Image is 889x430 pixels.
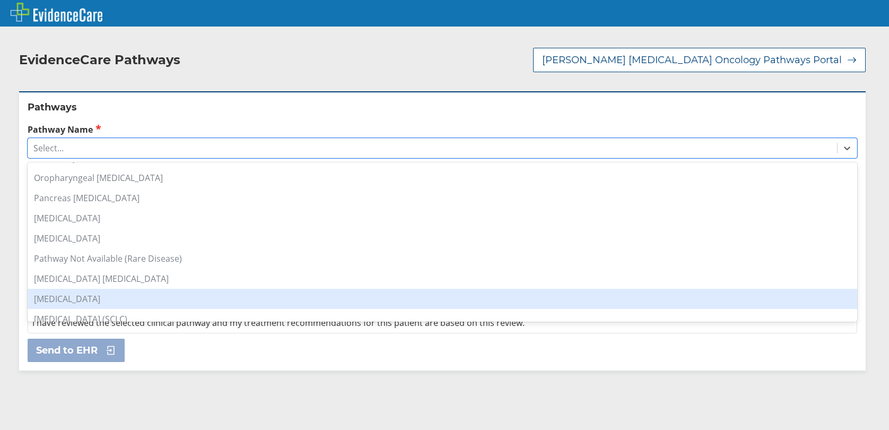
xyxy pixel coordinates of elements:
div: [MEDICAL_DATA] [28,289,857,309]
button: Send to EHR [28,339,125,362]
label: Pathway Name [28,123,857,135]
div: Select... [33,142,64,154]
div: [MEDICAL_DATA] [28,208,857,228]
span: [PERSON_NAME] [MEDICAL_DATA] Oncology Pathways Portal [542,54,842,66]
img: EvidenceCare [11,3,102,22]
div: Pancreas [MEDICAL_DATA] [28,188,857,208]
h2: Pathways [28,101,857,114]
button: [PERSON_NAME] [MEDICAL_DATA] Oncology Pathways Portal [533,48,866,72]
div: [MEDICAL_DATA] [MEDICAL_DATA] [28,269,857,289]
div: Pathway Not Available (Rare Disease) [28,248,857,269]
span: Send to EHR [36,344,98,357]
span: I have reviewed the selected clinical pathway and my treatment recommendations for this patient a... [32,317,525,329]
div: Oropharyngeal [MEDICAL_DATA] [28,168,857,188]
div: [MEDICAL_DATA] [28,228,857,248]
div: [MEDICAL_DATA] (SCLC) [28,309,857,329]
h2: EvidenceCare Pathways [19,52,180,68]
